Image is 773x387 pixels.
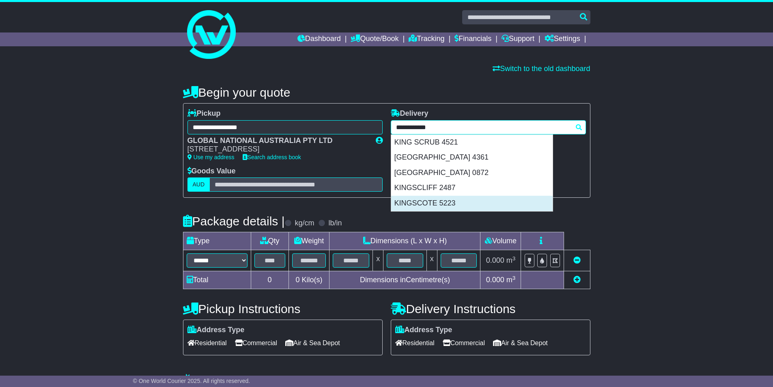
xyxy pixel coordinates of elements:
h4: Warranty & Insurance [183,374,590,387]
span: Residential [395,337,435,349]
label: Address Type [187,326,245,335]
a: Financials [454,32,491,46]
td: 0 [251,271,289,289]
td: x [426,250,437,271]
label: kg/cm [295,219,314,228]
a: Dashboard [297,32,341,46]
a: Quote/Book [351,32,398,46]
h4: Package details | [183,214,285,228]
a: Search address book [243,154,301,160]
td: Total [183,271,251,289]
span: © One World Courier 2025. All rights reserved. [133,378,250,384]
sup: 3 [512,275,516,281]
label: AUD [187,177,210,192]
div: [GEOGRAPHIC_DATA] 0872 [391,165,553,181]
span: Commercial [235,337,277,349]
div: KINGSCLIFF 2487 [391,180,553,196]
label: Pickup [187,109,221,118]
a: Add new item [573,276,581,284]
span: 0.000 [486,256,504,264]
label: lb/in [328,219,342,228]
span: m [506,256,516,264]
h4: Begin your quote [183,86,590,99]
td: Dimensions in Centimetre(s) [329,271,480,289]
span: Air & Sea Depot [493,337,548,349]
td: x [373,250,383,271]
td: Kilo(s) [289,271,329,289]
span: Residential [187,337,227,349]
a: Support [502,32,534,46]
span: 0.000 [486,276,504,284]
a: Switch to the old dashboard [493,65,590,73]
div: KING SCRUB 4521 [391,135,553,150]
span: m [506,276,516,284]
div: [GEOGRAPHIC_DATA] 4361 [391,150,553,165]
td: Type [183,232,251,250]
span: Air & Sea Depot [285,337,340,349]
h4: Pickup Instructions [183,302,383,316]
span: 0 [295,276,299,284]
td: Qty [251,232,289,250]
label: Delivery [391,109,428,118]
a: Use my address [187,154,235,160]
a: Tracking [409,32,444,46]
label: Address Type [395,326,452,335]
h4: Delivery Instructions [391,302,590,316]
div: KINGSCOTE 5223 [391,196,553,211]
span: Commercial [443,337,485,349]
div: [STREET_ADDRESS] [187,145,368,154]
td: Volume [480,232,521,250]
sup: 3 [512,255,516,262]
label: Goods Value [187,167,236,176]
div: GLOBAL NATIONAL AUSTRALIA PTY LTD [187,136,368,145]
a: Remove this item [573,256,581,264]
td: Dimensions (L x W x H) [329,232,480,250]
a: Settings [545,32,580,46]
td: Weight [289,232,329,250]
